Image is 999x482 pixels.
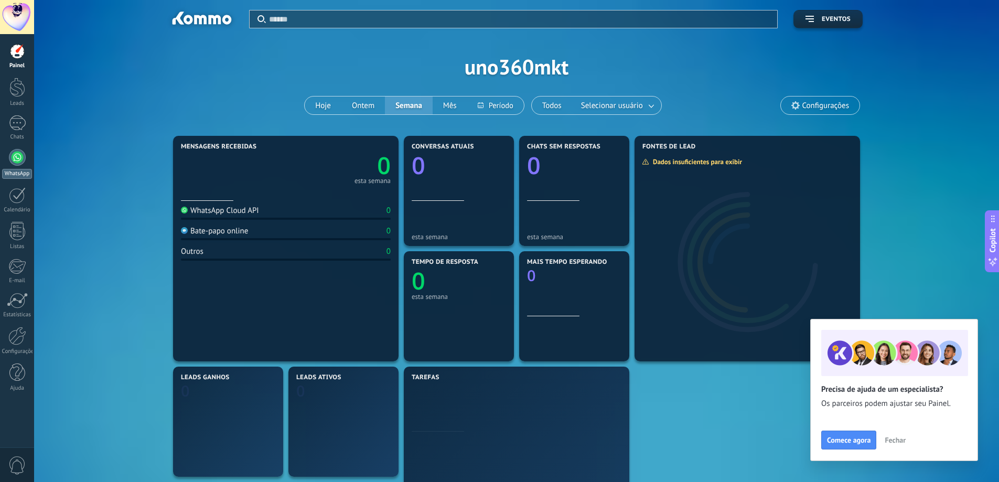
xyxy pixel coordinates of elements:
text: 0 [527,149,541,181]
text: 0 [412,149,425,181]
span: Os parceiros podem ajustar seu Painel. [821,399,967,409]
span: Selecionar usuário [579,99,645,113]
span: Comece agora [827,436,871,444]
text: 0 [527,265,536,286]
text: 0 [296,381,305,401]
div: 0 [386,226,391,236]
img: Bate-papo online [181,227,188,234]
span: Copilot [987,228,998,252]
div: esta semana [527,233,621,241]
div: 0 [386,247,391,256]
span: Fontes de lead [642,143,696,151]
button: Fechar [880,432,910,448]
div: esta semana [355,178,391,184]
span: Fechar [885,436,906,444]
div: E-mail [2,277,33,284]
div: WhatsApp Cloud API [181,206,259,216]
div: Painel [2,62,33,69]
div: esta semana [412,293,506,301]
span: Eventos [822,16,851,23]
span: Configurações [802,101,849,110]
a: 0 [286,149,391,181]
text: 0 [377,149,391,181]
h2: Precisa de ajuda de um especialista? [821,384,967,394]
button: Eventos [793,10,863,28]
button: Hoje [305,97,341,114]
div: Leads [2,100,33,107]
div: Chats [2,134,33,141]
div: Estatísticas [2,312,33,318]
div: Bate-papo online [181,226,248,236]
span: Mais tempo esperando [527,259,607,266]
div: Dados insuficientes para exibir [642,157,749,166]
div: 0 [386,206,391,216]
img: WhatsApp Cloud API [181,207,188,213]
div: WhatsApp [2,169,32,179]
div: Outros [181,247,203,256]
div: Ajuda [2,385,33,392]
button: Todos [532,97,572,114]
span: Tarefas [412,374,439,381]
span: Leads ganhos [181,374,230,381]
div: Configurações [2,348,33,355]
button: Semana [385,97,433,114]
span: Conversas atuais [412,143,474,151]
span: Mensagens recebidas [181,143,256,151]
div: Calendário [2,207,33,213]
div: esta semana [412,233,506,241]
span: Tempo de resposta [412,259,478,266]
span: Leads ativos [296,374,341,381]
text: 0 [412,265,425,297]
button: Período [467,97,524,114]
span: Chats sem respostas [527,143,600,151]
button: Ontem [341,97,385,114]
button: Comece agora [821,431,876,449]
button: Mês [433,97,467,114]
text: 0 [181,381,190,401]
button: Selecionar usuário [572,97,661,114]
div: Listas [2,243,33,250]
